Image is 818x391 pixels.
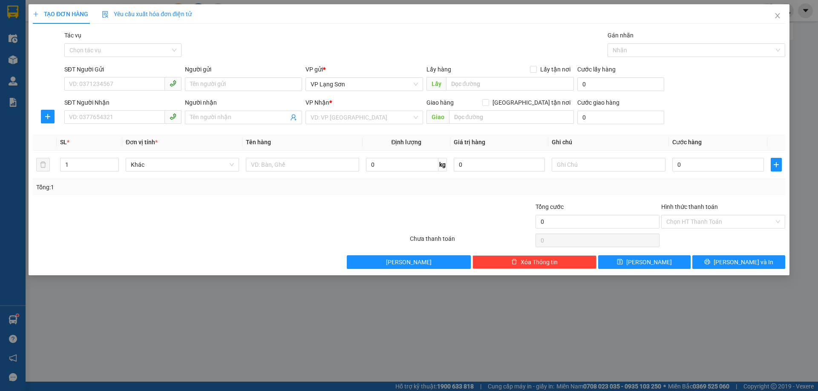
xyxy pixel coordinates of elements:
[454,158,545,171] input: 0
[170,80,176,87] span: phone
[598,255,691,269] button: save[PERSON_NAME]
[521,257,558,267] span: Xóa Thông tin
[449,110,574,124] input: Dọc đường
[438,158,447,171] span: kg
[426,66,451,73] span: Lấy hàng
[102,11,192,17] span: Yêu cầu xuất hóa đơn điện tử
[306,65,423,74] div: VP gửi
[771,161,781,168] span: plus
[473,255,597,269] button: deleteXóa Thông tin
[246,158,359,171] input: VD: Bàn, Ghế
[766,4,789,28] button: Close
[552,158,665,171] input: Ghi Chú
[774,12,781,19] span: close
[311,78,418,91] span: VP Lạng Sơn
[185,65,302,74] div: Người gửi
[64,65,181,74] div: SĐT Người Gửi
[771,158,782,171] button: plus
[36,183,316,192] div: Tổng: 1
[126,139,158,146] span: Đơn vị tính
[306,99,330,106] span: VP Nhận
[64,98,181,107] div: SĐT Người Nhận
[426,99,454,106] span: Giao hàng
[33,11,88,17] span: TẠO ĐƠN HÀNG
[426,77,446,91] span: Lấy
[102,11,109,18] img: icon
[577,77,664,91] input: Cước lấy hàng
[693,255,785,269] button: printer[PERSON_NAME] và In
[392,139,422,146] span: Định lượng
[41,110,55,123] button: plus
[347,255,471,269] button: [PERSON_NAME]
[291,114,297,121] span: user-add
[577,111,664,124] input: Cước giao hàng
[64,32,81,39] label: Tác vụ
[577,66,616,73] label: Cước lấy hàng
[41,113,54,120] span: plus
[511,259,517,265] span: delete
[454,139,485,146] span: Giá trị hàng
[246,139,271,146] span: Tên hàng
[672,139,702,146] span: Cước hàng
[409,234,535,249] div: Chưa thanh toán
[661,203,718,210] label: Hình thức thanh toán
[627,257,672,267] span: [PERSON_NAME]
[446,77,574,91] input: Dọc đường
[608,32,634,39] label: Gán nhãn
[714,257,773,267] span: [PERSON_NAME] và In
[60,139,67,146] span: SL
[131,158,234,171] span: Khác
[36,158,50,171] button: delete
[577,99,619,106] label: Cước giao hàng
[704,259,710,265] span: printer
[489,98,574,107] span: [GEOGRAPHIC_DATA] tận nơi
[386,257,432,267] span: [PERSON_NAME]
[536,203,564,210] span: Tổng cước
[185,98,302,107] div: Người nhận
[170,113,176,120] span: phone
[549,134,669,151] th: Ghi chú
[617,259,623,265] span: save
[426,110,449,124] span: Giao
[537,65,574,74] span: Lấy tận nơi
[33,11,39,17] span: plus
